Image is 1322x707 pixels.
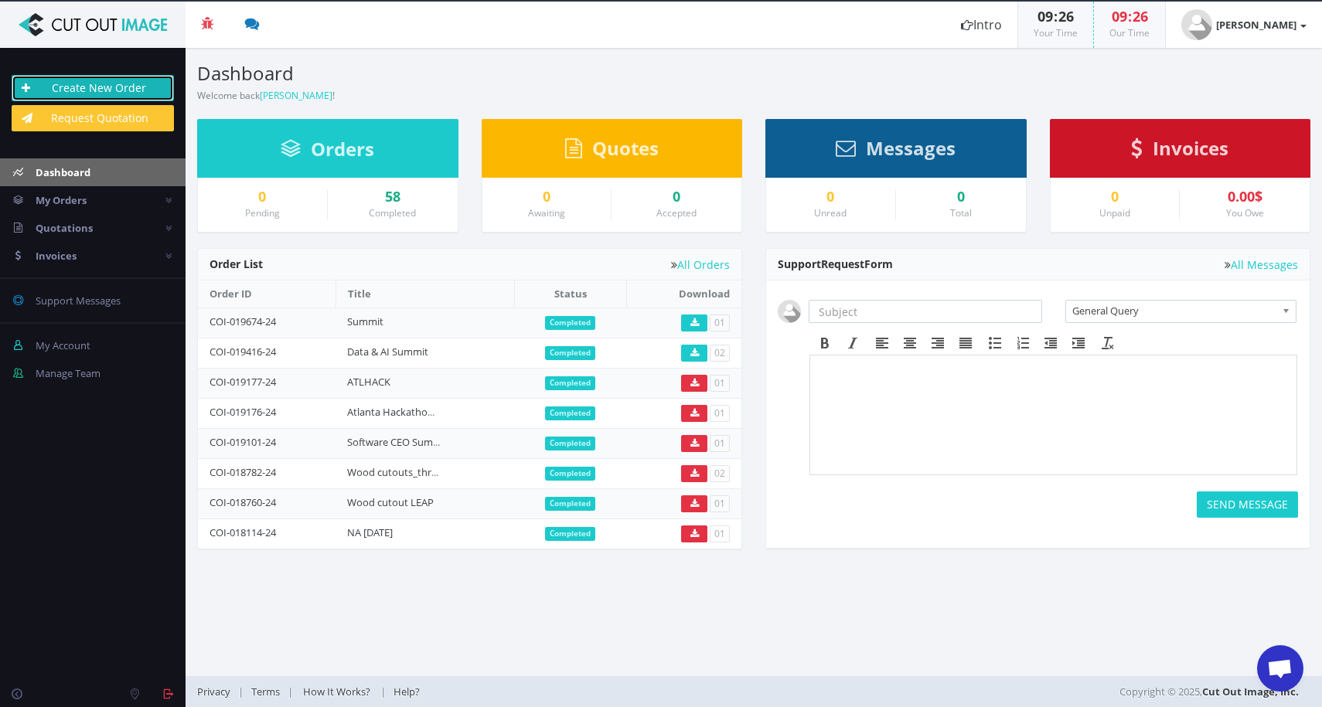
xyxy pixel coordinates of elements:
[811,333,839,353] div: Bold
[347,345,428,359] a: Data & AI Summit
[210,525,276,539] a: COI-018114-24
[36,165,90,179] span: Dashboard
[778,189,884,205] a: 0
[303,685,370,699] span: How It Works?
[1037,7,1053,25] span: 09
[814,206,847,219] small: Unread
[623,189,730,205] a: 0
[339,189,446,205] div: 58
[1166,2,1322,48] a: [PERSON_NAME]
[981,333,1009,353] div: Bullet list
[336,280,514,308] th: Title
[778,257,893,271] span: Support Form
[1112,7,1127,25] span: 09
[197,685,238,699] a: Privacy
[908,189,1014,205] div: 0
[36,294,121,308] span: Support Messages
[12,105,174,131] a: Request Quotation
[545,316,595,330] span: Completed
[311,136,374,161] span: Orders
[836,144,956,158] a: Messages
[347,405,464,419] a: Atlanta Hackathon image
[896,333,924,353] div: Align center
[494,189,600,205] a: 0
[1225,259,1298,270] a: All Messages
[1197,491,1298,518] button: SEND MESSAGE
[950,206,972,219] small: Total
[1072,301,1276,321] span: General Query
[1153,135,1228,161] span: Invoices
[210,345,276,359] a: COI-019416-24
[210,257,263,271] span: Order List
[866,135,956,161] span: Messages
[545,497,595,511] span: Completed
[1062,189,1168,205] a: 0
[36,249,77,263] span: Invoices
[210,465,276,479] a: COI-018782-24
[1009,333,1037,353] div: Numbered list
[12,75,174,101] a: Create New Order
[1034,26,1078,39] small: Your Time
[1127,7,1133,25] span: :
[347,314,383,328] a: Summit
[12,13,174,36] img: Cut Out Image
[1131,144,1228,158] a: Invoices
[197,89,335,102] small: Welcome back !
[1099,206,1130,219] small: Unpaid
[545,406,595,420] span: Completed
[924,333,952,353] div: Align right
[545,346,595,360] span: Completed
[198,280,336,308] th: Order ID
[347,495,434,509] a: Wood cutout LEAP
[1053,7,1058,25] span: :
[347,375,390,389] a: ATLHACK
[1037,333,1065,353] div: Decrease indent
[1119,684,1299,699] span: Copyright © 2025,
[244,685,288,699] a: Terms
[514,280,627,308] th: Status
[627,280,741,308] th: Download
[36,338,90,352] span: My Account
[245,206,280,219] small: Pending
[946,2,1017,48] a: Intro
[1257,645,1303,692] div: Open chat
[347,435,483,449] a: Software CEO Summit images
[1216,18,1296,32] strong: [PERSON_NAME]
[778,300,801,323] img: user_default.jpg
[1191,189,1298,205] div: 0.00$
[1065,333,1092,353] div: Increase indent
[210,495,276,509] a: COI-018760-24
[210,189,315,205] a: 0
[369,206,416,219] small: Completed
[592,135,659,161] span: Quotes
[868,333,896,353] div: Align left
[952,333,980,353] div: Justify
[36,366,101,380] span: Manage Team
[260,89,332,102] a: [PERSON_NAME]
[1094,333,1122,353] div: Clear formatting
[210,405,276,419] a: COI-019176-24
[545,467,595,481] span: Completed
[1058,7,1074,25] span: 26
[545,527,595,541] span: Completed
[386,685,428,699] a: Help?
[821,257,864,271] span: Request
[36,221,93,235] span: Quotations
[656,206,697,219] small: Accepted
[839,333,867,353] div: Italic
[1133,7,1148,25] span: 26
[347,525,393,539] a: NA [DATE]
[210,435,276,449] a: COI-019101-24
[545,376,595,390] span: Completed
[293,685,380,699] a: How It Works?
[197,63,742,83] h3: Dashboard
[197,676,939,707] div: | | |
[565,144,659,158] a: Quotes
[1181,9,1212,40] img: user_default.jpg
[210,314,276,328] a: COI-019674-24
[1226,206,1264,219] small: You Owe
